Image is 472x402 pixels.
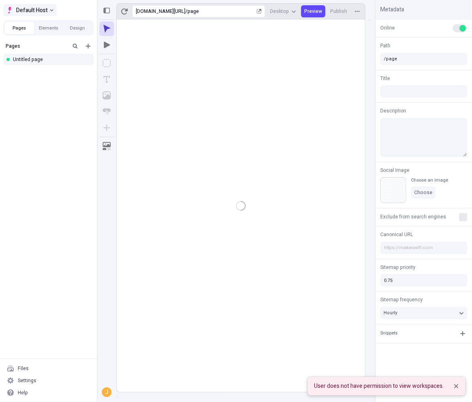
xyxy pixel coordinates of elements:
span: Desktop [270,8,289,15]
button: Desktop [267,5,299,17]
div: / [185,8,188,15]
div: Help [18,389,28,396]
div: Choose an image [411,177,448,183]
button: Design [63,22,92,34]
span: Description [380,107,406,114]
button: Preview [301,5,325,17]
div: [URL][DOMAIN_NAME] [136,8,185,15]
span: Title [380,75,390,82]
div: User does not have permission to view workspaces. [314,382,444,391]
button: Box [99,56,114,70]
span: Exclude from search engines [380,213,446,220]
span: Sitemap priority [380,264,415,271]
button: Add new [83,41,93,51]
span: Default Host [16,5,48,15]
div: Untitled page [13,56,87,63]
button: Publish [327,5,350,17]
span: Preview [304,8,322,15]
span: Choose [414,189,432,196]
button: Choose [411,186,436,199]
div: Settings [18,377,36,384]
div: page [188,8,255,15]
div: Snippets [380,330,398,337]
button: Hourly [380,307,467,319]
div: Pages [6,43,67,49]
button: Button [99,104,114,119]
span: Canonical URL [380,231,413,238]
button: Select site [3,4,57,16]
div: J [103,388,111,396]
span: Social Image [380,167,409,174]
span: Publish [330,8,347,15]
button: Text [99,72,114,87]
span: Sitemap frequency [380,296,423,303]
button: Image [99,88,114,103]
span: Path [380,42,390,49]
button: Elements [34,22,63,34]
div: Files [18,365,29,372]
span: Hourly [383,309,397,316]
button: Pages [5,22,34,34]
input: https://makeswift.com [380,242,467,254]
span: Online [380,24,395,32]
